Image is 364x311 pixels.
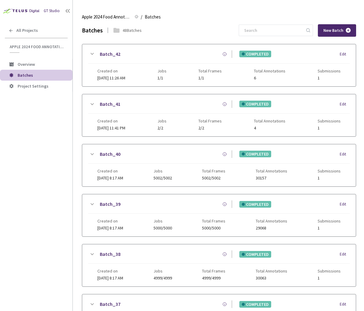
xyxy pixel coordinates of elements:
span: Total Frames [198,119,222,123]
span: 5002/5002 [202,176,225,180]
span: 29068 [256,226,287,230]
div: COMPLETED [239,251,271,258]
div: Edit [340,101,350,107]
span: Overview [18,62,35,67]
span: Jobs [153,219,172,223]
span: Total Annotations [254,69,285,73]
a: Batch_42 [100,50,120,58]
span: [DATE] 11:26 AM [97,75,125,81]
div: Batches [82,25,103,35]
span: 6 [254,76,285,80]
div: COMPLETED [239,301,271,308]
div: Edit [340,51,350,57]
span: Total Annotations [256,219,287,223]
div: 48 Batches [123,27,142,34]
div: GT Studio [44,8,60,14]
span: Created on [97,119,125,123]
span: Total Frames [202,169,225,173]
span: Jobs [157,119,167,123]
div: COMPLETED [239,101,271,107]
span: Jobs [153,169,172,173]
span: Apple 2024 Food Annotation Correction [10,44,64,49]
span: 1 [318,126,341,130]
span: Submissions [318,269,341,273]
a: Batch_41 [100,100,120,108]
a: Batch_40 [100,150,120,158]
span: Total Frames [198,69,222,73]
span: 2/2 [157,126,167,130]
span: Batches [145,13,161,21]
span: 4 [254,126,285,130]
span: Total Annotations [256,269,287,273]
span: 1 [318,276,341,280]
span: Submissions [318,219,341,223]
span: 30063 [256,276,287,280]
span: Project Settings [18,83,49,89]
span: Total Annotations [256,169,287,173]
span: Total Frames [202,219,225,223]
span: [DATE] 8:17 AM [97,275,123,281]
span: [DATE] 11:41 PM [97,125,125,131]
li: / [141,13,142,21]
div: COMPLETED [239,151,271,157]
span: Total Frames [202,269,225,273]
div: Edit [340,251,350,257]
span: 1/1 [157,76,167,80]
span: Created on [97,219,123,223]
span: Jobs [153,269,172,273]
a: Batch_39 [100,200,120,208]
span: Created on [97,69,125,73]
span: Submissions [318,119,341,123]
div: Batch_41COMPLETEDEditCreated on[DATE] 11:41 PMJobs2/2Total Frames2/2Total Annotations4Submissions1 [82,94,356,136]
span: 1 [318,226,341,230]
span: New Batch [323,28,343,33]
span: Submissions [318,69,341,73]
span: Created on [97,169,123,173]
span: 4999/4999 [202,276,225,280]
span: 5000/5000 [202,226,225,230]
span: [DATE] 8:17 AM [97,175,123,181]
span: 1 [318,76,341,80]
div: Batch_39COMPLETEDEditCreated on[DATE] 8:17 AMJobs5000/5000Total Frames5000/5000Total Annotations2... [82,194,356,236]
div: Edit [340,201,350,207]
div: Batch_42COMPLETEDEditCreated on[DATE] 11:26 AMJobs1/1Total Frames1/1Total Annotations6Submissions1 [82,44,356,86]
span: 4999/4999 [153,276,172,280]
span: 30157 [256,176,287,180]
div: Batch_38COMPLETEDEditCreated on[DATE] 8:17 AMJobs4999/4999Total Frames4999/4999Total Annotations3... [82,244,356,286]
span: 1 [318,176,341,180]
span: [DATE] 8:17 AM [97,225,123,231]
input: Search [241,25,305,36]
span: Total Annotations [254,119,285,123]
a: Batch_37 [100,300,120,308]
span: All Projects [16,28,38,33]
span: Apple 2024 Food Annotation Correction [82,13,131,21]
span: 1/1 [198,76,222,80]
span: 2/2 [198,126,222,130]
div: COMPLETED [239,201,271,208]
div: COMPLETED [239,51,271,57]
span: Submissions [318,169,341,173]
a: Batch_38 [100,250,120,258]
span: Batches [18,72,33,78]
span: 5000/5000 [153,226,172,230]
span: Jobs [157,69,167,73]
span: Created on [97,269,123,273]
span: 5002/5002 [153,176,172,180]
div: Edit [340,301,350,307]
div: Batch_40COMPLETEDEditCreated on[DATE] 8:17 AMJobs5002/5002Total Frames5002/5002Total Annotations3... [82,144,356,186]
div: Edit [340,151,350,157]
